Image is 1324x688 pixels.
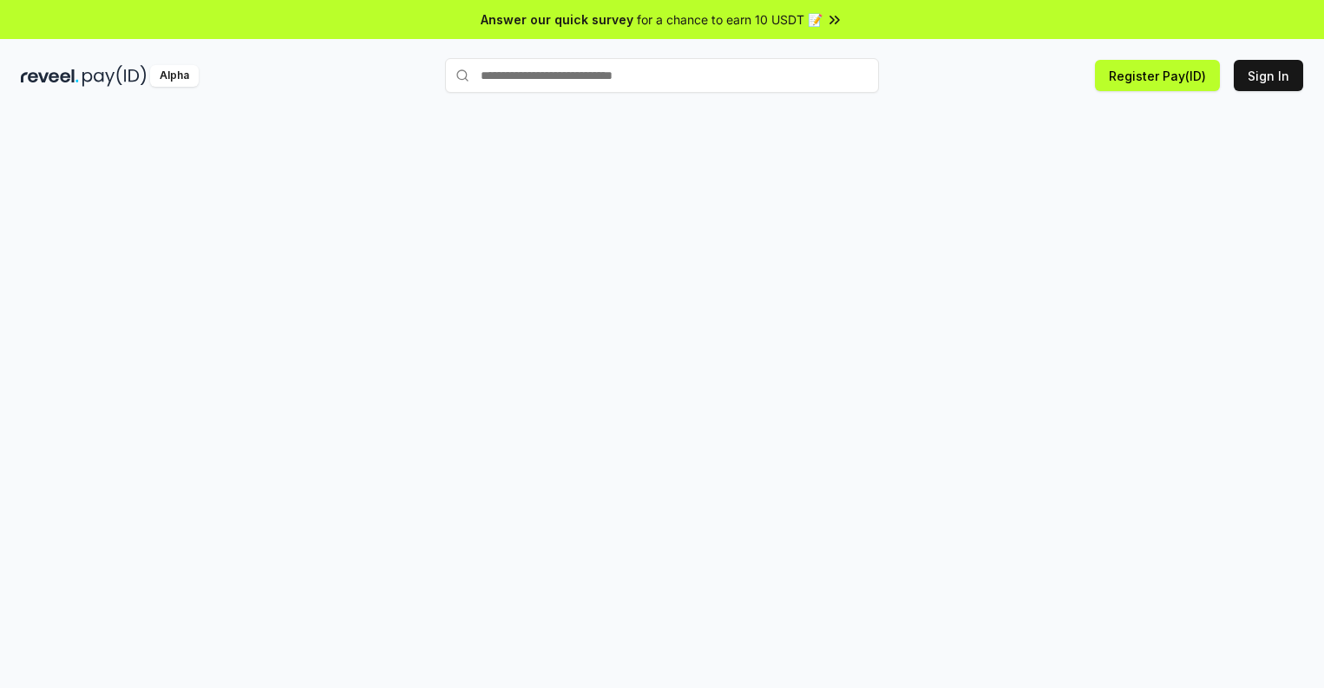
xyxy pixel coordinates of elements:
[481,10,633,29] span: Answer our quick survey
[82,65,147,87] img: pay_id
[21,65,79,87] img: reveel_dark
[637,10,823,29] span: for a chance to earn 10 USDT 📝
[150,65,199,87] div: Alpha
[1095,60,1220,91] button: Register Pay(ID)
[1234,60,1303,91] button: Sign In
